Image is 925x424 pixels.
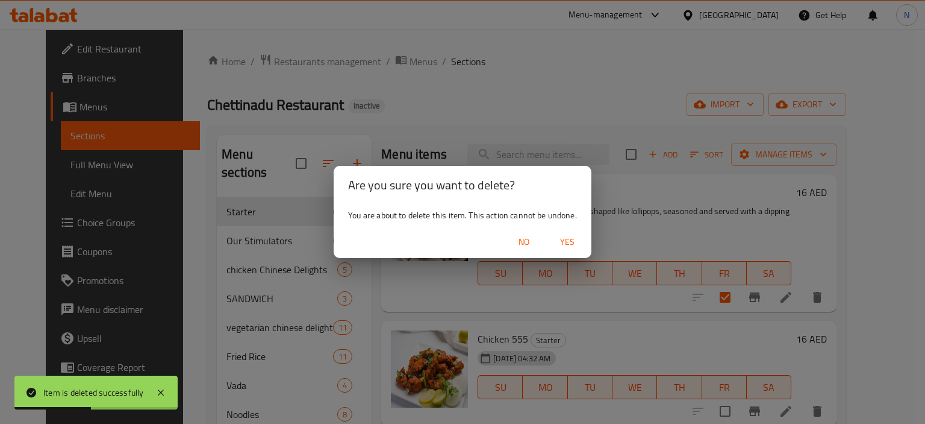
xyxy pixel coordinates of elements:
[553,235,582,250] span: Yes
[43,386,144,399] div: Item is deleted successfully
[548,231,587,253] button: Yes
[505,231,543,253] button: No
[509,235,538,250] span: No
[334,204,591,226] div: You are about to delete this item. This action cannot be undone.
[348,176,577,195] h2: Are you sure you want to delete?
